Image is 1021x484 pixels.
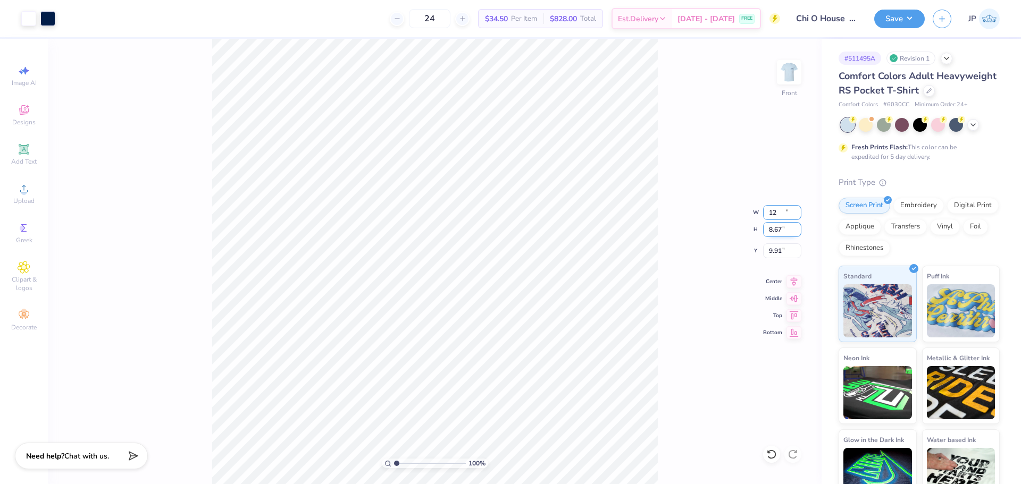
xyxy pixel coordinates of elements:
span: Est. Delivery [618,13,658,24]
span: Water based Ink [927,434,976,445]
div: Digital Print [947,198,999,214]
span: Glow in the Dark Ink [843,434,904,445]
div: Revision 1 [886,52,935,65]
span: Comfort Colors [839,100,878,109]
div: Embroidery [893,198,944,214]
div: Print Type [839,176,1000,189]
span: Minimum Order: 24 + [915,100,968,109]
img: Puff Ink [927,284,995,337]
div: Transfers [884,219,927,235]
span: # 6030CC [883,100,909,109]
span: Center [763,278,782,285]
span: Designs [12,118,36,126]
div: Front [782,88,797,98]
strong: Need help? [26,451,64,461]
img: Standard [843,284,912,337]
span: $828.00 [550,13,577,24]
span: Metallic & Glitter Ink [927,352,990,363]
span: $34.50 [485,13,508,24]
span: Bottom [763,329,782,336]
span: [DATE] - [DATE] [677,13,735,24]
span: Image AI [12,79,37,87]
span: Add Text [11,157,37,166]
a: JP [968,9,1000,29]
span: Per Item [511,13,537,24]
img: Front [779,62,800,83]
span: Greek [16,236,32,244]
div: This color can be expedited for 5 day delivery. [851,142,982,162]
img: John Paul Torres [979,9,1000,29]
span: Neon Ink [843,352,869,363]
div: Vinyl [930,219,960,235]
div: # 511495A [839,52,881,65]
div: Rhinestones [839,240,890,256]
span: Top [763,312,782,319]
div: Screen Print [839,198,890,214]
span: Total [580,13,596,24]
div: Foil [963,219,988,235]
strong: Fresh Prints Flash: [851,143,908,151]
span: Comfort Colors Adult Heavyweight RS Pocket T-Shirt [839,70,997,97]
span: Clipart & logos [5,275,43,292]
span: JP [968,13,976,25]
span: Middle [763,295,782,302]
img: Metallic & Glitter Ink [927,366,995,419]
span: FREE [741,15,752,22]
span: Standard [843,270,872,282]
span: Chat with us. [64,451,109,461]
button: Save [874,10,925,28]
input: – – [409,9,450,28]
span: Puff Ink [927,270,949,282]
input: Untitled Design [788,8,866,29]
span: Upload [13,197,35,205]
span: Decorate [11,323,37,332]
img: Neon Ink [843,366,912,419]
span: 100 % [468,458,486,468]
div: Applique [839,219,881,235]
